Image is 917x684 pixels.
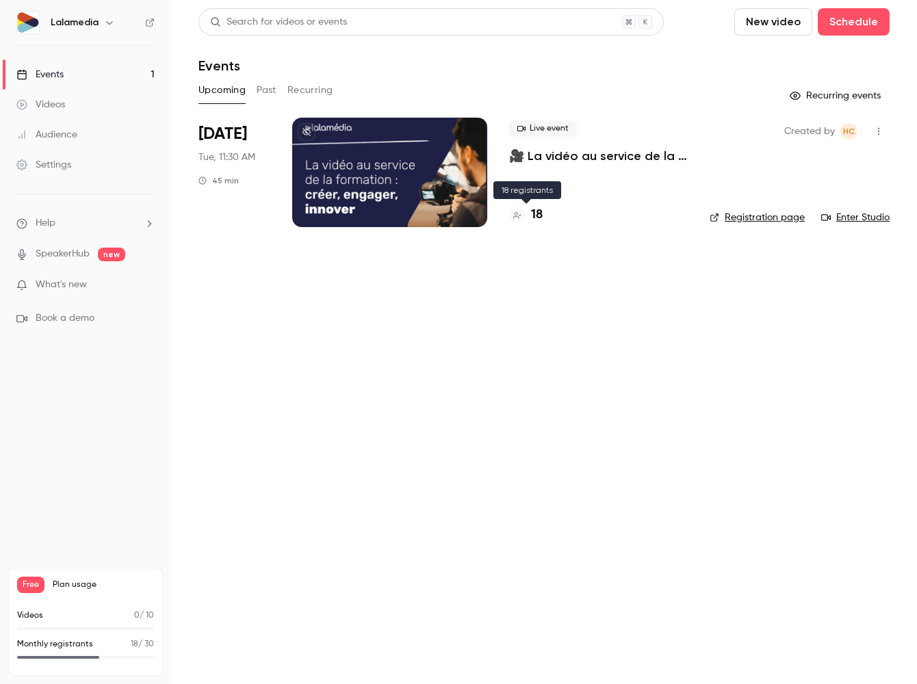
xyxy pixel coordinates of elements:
[734,8,812,36] button: New video
[509,148,688,164] a: 🎥 La vidéo au service de la formation : créer, engager, innover
[17,638,93,650] p: Monthly registrants
[210,15,347,29] div: Search for videos or events
[17,577,44,593] span: Free
[198,118,270,227] div: Oct 21 Tue, 11:30 AM (Europe/Paris)
[198,57,240,74] h1: Events
[784,123,835,140] span: Created by
[131,640,138,648] span: 18
[16,98,65,111] div: Videos
[257,79,276,101] button: Past
[198,79,246,101] button: Upcoming
[36,216,55,231] span: Help
[16,158,71,172] div: Settings
[710,211,805,224] a: Registration page
[509,206,543,224] a: 18
[98,248,125,261] span: new
[821,211,890,224] a: Enter Studio
[198,123,247,145] span: [DATE]
[36,247,90,261] a: SpeakerHub
[134,609,154,622] p: / 10
[17,12,39,34] img: Lalamedia
[16,128,77,142] div: Audience
[198,150,255,164] span: Tue, 11:30 AM
[287,79,333,101] button: Recurring
[53,579,154,590] span: Plan usage
[509,120,577,137] span: Live event
[198,175,239,186] div: 45 min
[531,206,543,224] h4: 18
[784,85,890,107] button: Recurring events
[17,609,43,622] p: Videos
[840,123,857,140] span: Hélène CHOMIENNE
[843,123,855,140] span: HC
[16,68,64,81] div: Events
[51,16,99,29] h6: Lalamedia
[16,216,155,231] li: help-dropdown-opener
[36,278,87,292] span: What's new
[134,611,140,620] span: 0
[818,8,890,36] button: Schedule
[36,311,94,326] span: Book a demo
[131,638,154,650] p: / 30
